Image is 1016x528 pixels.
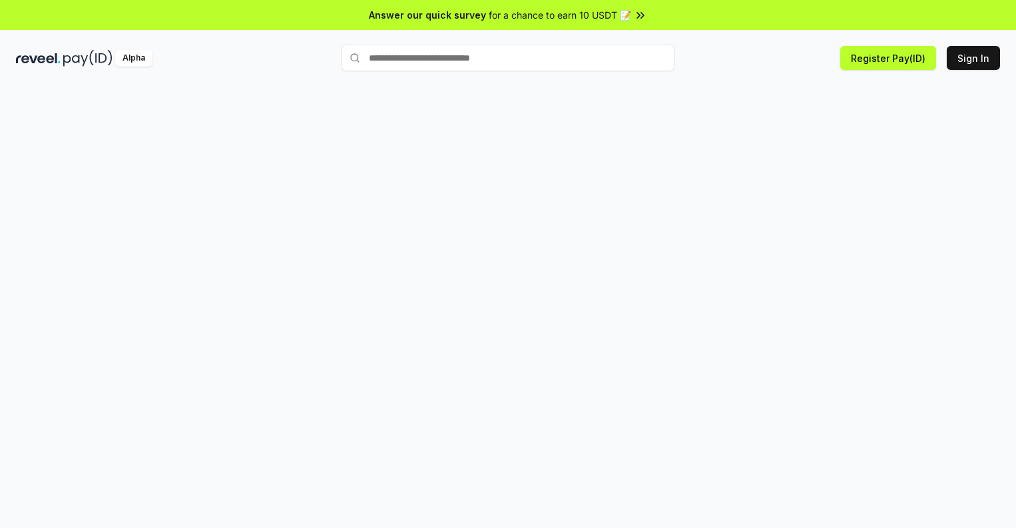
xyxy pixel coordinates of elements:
[16,50,61,67] img: reveel_dark
[489,8,631,22] span: for a chance to earn 10 USDT 📝
[115,50,152,67] div: Alpha
[369,8,486,22] span: Answer our quick survey
[840,46,936,70] button: Register Pay(ID)
[947,46,1000,70] button: Sign In
[63,50,113,67] img: pay_id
